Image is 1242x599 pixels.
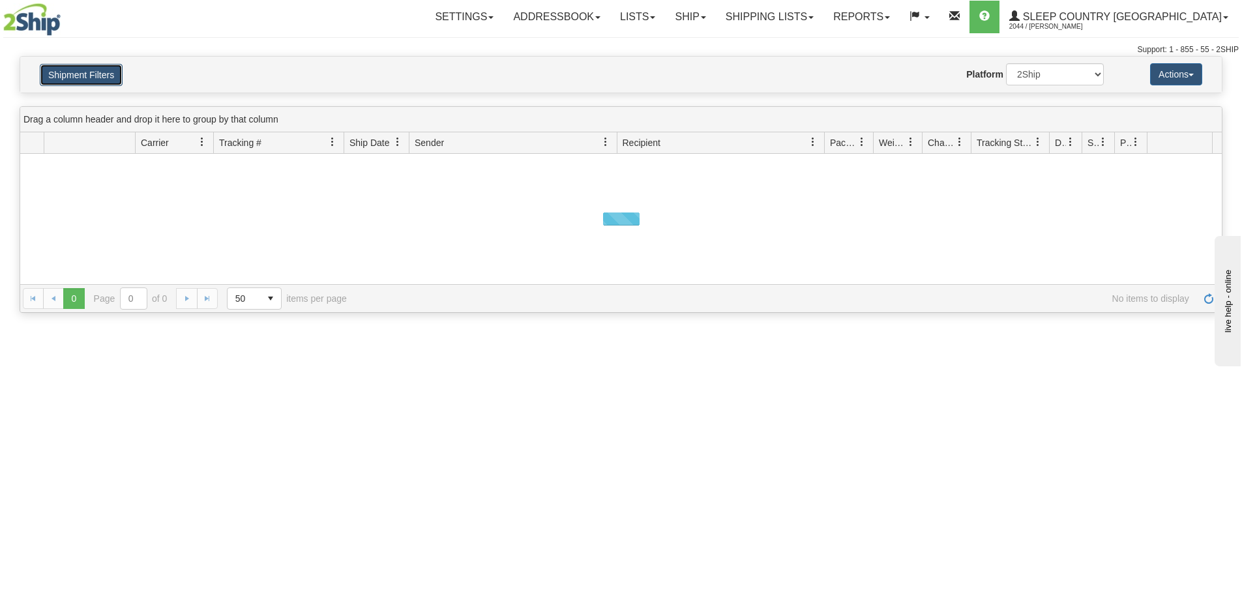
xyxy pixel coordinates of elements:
span: Page sizes drop down [227,287,282,310]
a: Lists [610,1,665,33]
span: Delivery Status [1055,136,1066,149]
a: Charge filter column settings [949,131,971,153]
span: Pickup Status [1120,136,1131,149]
a: Sleep Country [GEOGRAPHIC_DATA] 2044 / [PERSON_NAME] [999,1,1238,33]
a: Tracking Status filter column settings [1027,131,1049,153]
span: Sender [415,136,444,149]
a: Reports [823,1,900,33]
span: select [260,288,281,309]
a: Ship Date filter column settings [387,131,409,153]
span: 2044 / [PERSON_NAME] [1009,20,1107,33]
a: Carrier filter column settings [191,131,213,153]
span: Packages [830,136,857,149]
span: Ship Date [349,136,389,149]
span: Page of 0 [94,287,168,310]
a: Addressbook [503,1,610,33]
span: No items to display [365,293,1189,304]
div: grid grouping header [20,107,1222,132]
a: Recipient filter column settings [802,131,824,153]
span: Carrier [141,136,169,149]
a: Shipping lists [716,1,823,33]
a: Shipment Issues filter column settings [1092,131,1114,153]
a: Delivery Status filter column settings [1059,131,1082,153]
span: Tracking Status [977,136,1033,149]
a: Weight filter column settings [900,131,922,153]
button: Shipment Filters [40,64,123,86]
a: Settings [425,1,503,33]
div: Support: 1 - 855 - 55 - 2SHIP [3,44,1239,55]
span: Page 0 [63,288,84,309]
a: Ship [665,1,715,33]
span: Tracking # [219,136,261,149]
button: Actions [1150,63,1202,85]
img: logo2044.jpg [3,3,61,36]
a: Pickup Status filter column settings [1125,131,1147,153]
span: items per page [227,287,347,310]
label: Platform [966,68,1003,81]
div: live help - online [10,11,121,21]
span: Shipment Issues [1087,136,1099,149]
span: Recipient [623,136,660,149]
a: Packages filter column settings [851,131,873,153]
span: Charge [928,136,955,149]
iframe: chat widget [1212,233,1241,366]
span: Weight [879,136,906,149]
a: Refresh [1198,288,1219,309]
a: Tracking # filter column settings [321,131,344,153]
span: 50 [235,292,252,305]
span: Sleep Country [GEOGRAPHIC_DATA] [1020,11,1222,22]
a: Sender filter column settings [595,131,617,153]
